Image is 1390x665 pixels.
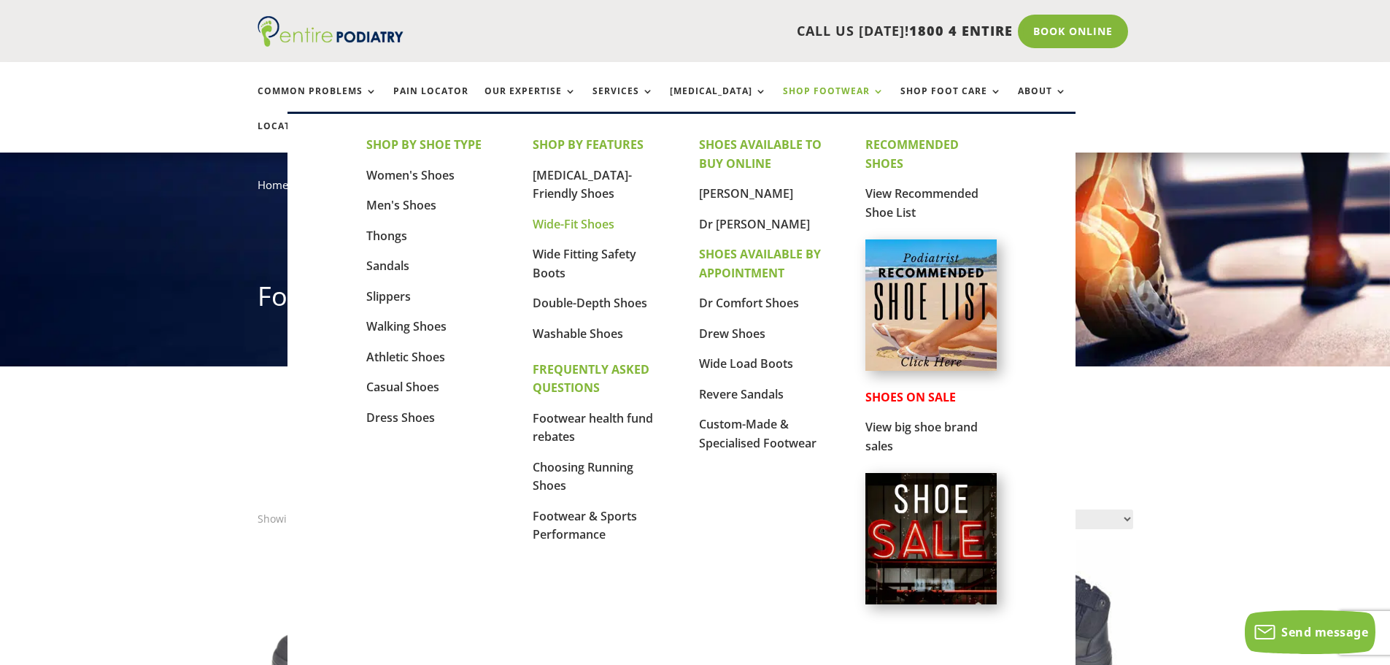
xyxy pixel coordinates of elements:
[460,22,1013,41] p: CALL US [DATE]!
[393,86,468,118] a: Pain Locator
[366,318,447,334] a: Walking Shoes
[865,389,956,405] strong: SHOES ON SALE
[366,197,436,213] a: Men's Shoes
[533,137,644,153] strong: SHOP BY FEATURES
[533,295,647,311] a: Double-Depth Shoes
[258,175,1133,205] nav: breadcrumb
[1018,86,1067,118] a: About
[865,419,978,454] a: View big shoe brand sales
[258,278,1133,322] h1: Footwear
[865,593,997,607] a: Shoes on Sale from Entire Podiatry shoe partners
[533,167,632,202] a: [MEDICAL_DATA]-Friendly Shoes
[699,386,784,402] a: Revere Sandals
[258,35,404,50] a: Entire Podiatry
[366,167,455,183] a: Women's Shoes
[865,473,997,604] img: shoe-sale-australia-entire-podiatry
[699,355,793,372] a: Wide Load Boots
[258,121,331,153] a: Locations
[533,459,633,494] a: Choosing Running Shoes
[366,137,482,153] strong: SHOP BY SHOE TYPE
[533,410,653,445] a: Footwear health fund rebates
[366,228,407,244] a: Thongs
[592,86,654,118] a: Services
[366,258,409,274] a: Sandals
[533,216,614,232] a: Wide-Fit Shoes
[258,432,1133,466] h2: Shop All Products
[900,86,1002,118] a: Shop Foot Care
[1281,624,1368,640] span: Send message
[484,86,576,118] a: Our Expertise
[670,86,767,118] a: [MEDICAL_DATA]
[699,416,816,451] a: Custom-Made & Specialised Footwear
[699,295,799,311] a: Dr Comfort Shoes
[699,326,765,342] a: Drew Shoes
[533,361,649,396] strong: FREQUENTLY ASKED QUESTIONS
[258,510,388,528] p: Showing 1–12 of 89 results
[699,185,793,201] a: [PERSON_NAME]
[1245,610,1375,654] button: Send message
[865,359,997,374] a: Podiatrist Recommended Shoe List Australia
[258,177,288,192] a: Home
[865,137,959,172] strong: RECOMMENDED SHOES
[366,349,445,365] a: Athletic Shoes
[783,86,884,118] a: Shop Footwear
[699,137,822,172] strong: SHOES AVAILABLE TO BUY ONLINE
[258,16,404,47] img: logo (1)
[258,86,377,118] a: Common Problems
[533,508,637,543] a: Footwear & Sports Performance
[366,288,411,304] a: Slippers
[865,239,997,371] img: podiatrist-recommended-shoe-list-australia-entire-podiatry
[366,410,435,426] a: Dress Shoes
[699,216,810,232] a: Dr [PERSON_NAME]
[909,22,1013,39] span: 1800 4 ENTIRE
[366,379,439,395] a: Casual Shoes
[699,246,821,281] strong: SHOES AVAILABLE BY APPOINTMENT
[1018,15,1128,48] a: Book Online
[865,185,978,220] a: View Recommended Shoe List
[533,246,636,281] a: Wide Fitting Safety Boots
[533,326,623,342] a: Washable Shoes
